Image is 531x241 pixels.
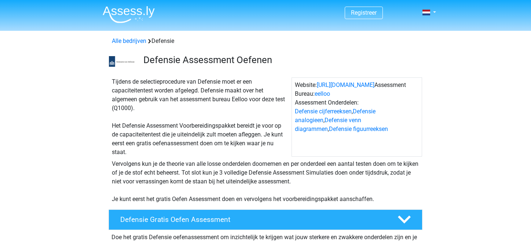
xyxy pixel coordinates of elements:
[103,6,155,23] img: Assessly
[295,108,376,124] a: Defensie analogieen
[351,9,377,16] a: Registreer
[315,90,330,97] a: eelloo
[120,215,386,224] h4: Defensie Gratis Oefen Assessment
[295,108,352,115] a: Defensie cijferreeksen
[317,81,374,88] a: [URL][DOMAIN_NAME]
[143,54,417,66] h3: Defensie Assessment Oefenen
[106,209,425,230] a: Defensie Gratis Oefen Assessment
[329,125,388,132] a: Defensie figuurreeksen
[292,77,422,157] div: Website: Assessment Bureau: Assessment Onderdelen: , , ,
[112,37,146,44] a: Alle bedrijven
[109,37,422,45] div: Defensie
[109,77,292,157] div: Tijdens de selectieprocedure van Defensie moet er een capaciteitentest worden afgelegd. Defensie ...
[295,117,361,132] a: Defensie venn diagrammen
[109,160,422,204] div: Vervolgens kun je de theorie van alle losse onderdelen doornemen en per onderdeel een aantal test...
